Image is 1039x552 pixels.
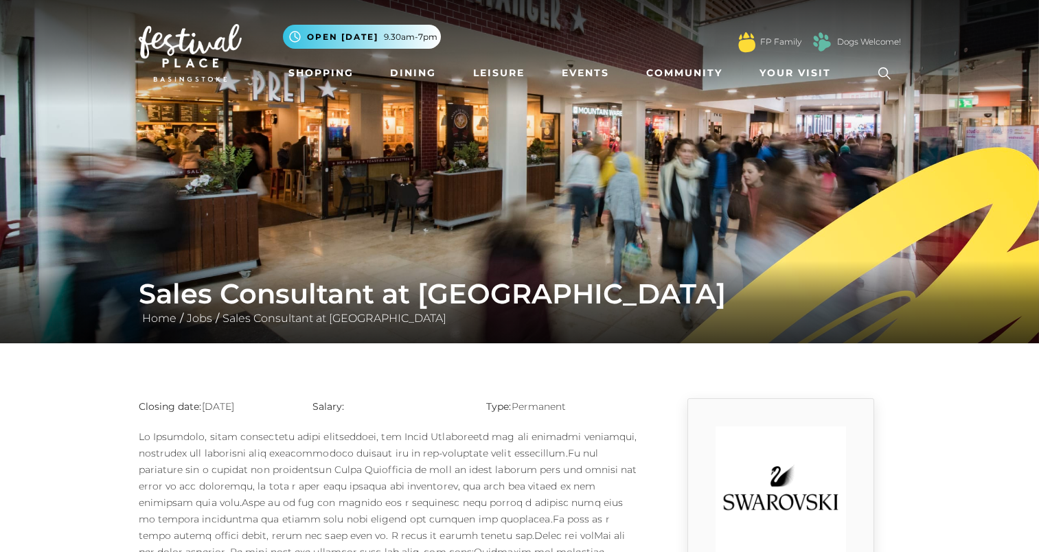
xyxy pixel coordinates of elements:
span: Your Visit [760,66,831,80]
p: Permanent [486,398,639,415]
a: Events [556,60,615,86]
span: Open [DATE] [307,31,378,43]
strong: Closing date: [139,400,202,413]
span: 9.30am-7pm [384,31,437,43]
a: Community [641,60,728,86]
a: Jobs [183,312,216,325]
button: Open [DATE] 9.30am-7pm [283,25,441,49]
a: Shopping [283,60,359,86]
strong: Salary: [312,400,345,413]
p: [DATE] [139,398,292,415]
strong: Type: [486,400,511,413]
a: Your Visit [754,60,843,86]
h1: Sales Consultant at [GEOGRAPHIC_DATA] [139,277,901,310]
a: Dogs Welcome! [837,36,901,48]
a: Sales Consultant at [GEOGRAPHIC_DATA] [219,312,450,325]
a: Home [139,312,180,325]
a: Leisure [468,60,530,86]
a: FP Family [760,36,801,48]
img: Festival Place Logo [139,24,242,82]
div: / / [128,277,911,327]
a: Dining [385,60,442,86]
